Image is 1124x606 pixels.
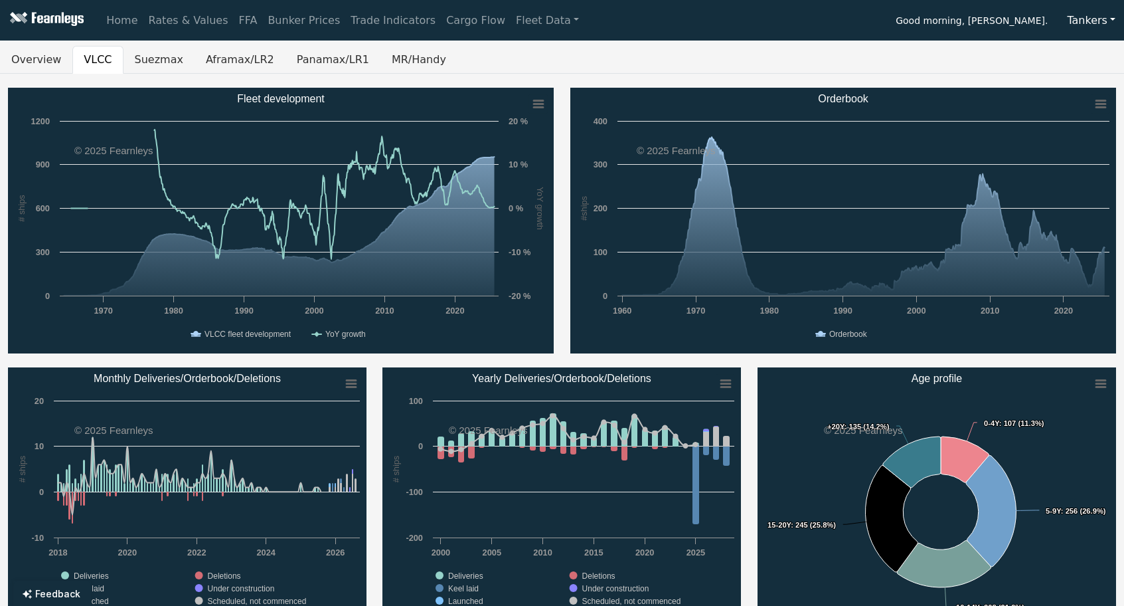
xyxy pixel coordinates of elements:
[187,548,206,557] text: 2022
[578,196,588,221] text: #ships
[325,330,366,339] text: YoY growth
[829,330,868,339] text: Orderbook
[380,46,457,74] button: MR/Handy
[74,425,153,436] text: © 2025 Fearnleys
[74,145,153,156] text: © 2025 Fearnleys
[35,396,44,406] text: 20
[760,306,778,316] text: 1980
[1046,507,1062,515] tspan: 5-9Y
[686,306,704,316] text: 1970
[613,306,631,316] text: 1960
[593,203,607,213] text: 200
[511,7,584,34] a: Fleet Data
[445,306,464,316] text: 2020
[980,306,999,316] text: 2010
[74,571,109,581] text: Deliveries
[208,584,275,593] text: Under construction
[535,187,545,230] text: YoY growth
[432,548,450,557] text: 2000
[305,306,323,316] text: 2000
[582,584,649,593] text: Under construction
[94,306,112,316] text: 1970
[164,306,183,316] text: 1980
[509,291,531,301] text: -20 %
[31,116,50,126] text: 1200
[392,456,402,483] text: # ships
[635,548,654,557] text: 2020
[375,306,394,316] text: 2010
[448,597,483,606] text: Launched
[637,145,716,156] text: © 2025 Fearnleys
[767,521,792,529] tspan: 15-20Y
[509,203,524,213] text: 0 %
[36,247,50,257] text: 300
[907,306,925,316] text: 2000
[234,306,253,316] text: 1990
[143,7,234,34] a: Rates & Values
[449,425,528,436] text: © 2025 Fearnleys
[72,46,123,74] button: VLCC
[448,584,479,593] text: Keel laid
[593,116,607,126] text: 400
[534,548,552,557] text: 2010
[509,247,531,257] text: -10 %
[1054,306,1072,316] text: 2020
[984,419,1000,427] tspan: 0-4Y
[509,159,528,169] text: 10 %
[582,597,681,606] text: Scheduled, not commenced
[345,7,441,34] a: Trade Indicators
[593,247,607,257] text: 100
[406,533,424,543] text: -200
[8,88,554,353] svg: Fleet development
[208,597,307,606] text: Scheduled, not commenced
[36,159,50,169] text: 900
[833,306,852,316] text: 1990
[911,373,962,384] text: Age profile
[285,46,380,74] button: Panamax/LR1
[472,373,651,384] text: Yearly Deliveries/Orderbook/Deletions
[262,7,345,34] a: Bunker Prices
[32,533,44,543] text: -10
[418,441,423,451] text: 0
[686,548,705,557] text: 2025
[984,419,1044,427] text: : 107 (11.3%)
[256,548,276,557] text: 2024
[101,7,143,34] a: Home
[123,46,195,74] button: Suezmax
[118,548,137,557] text: 2020
[234,7,263,34] a: FFA
[441,7,511,34] a: Cargo Flow
[824,425,903,436] text: © 2025 Fearnleys
[448,571,483,581] text: Deliveries
[509,116,528,126] text: 20 %
[36,203,50,213] text: 600
[208,571,241,581] text: Deletions
[48,548,67,557] text: 2018
[602,291,607,301] text: 0
[237,93,325,104] text: Fleet development
[204,330,291,339] text: VLCC fleet development
[17,456,27,483] text: # ships
[39,487,44,497] text: 0
[326,548,345,557] text: 2026
[896,11,1048,33] span: Good morning, [PERSON_NAME].
[767,521,836,529] text: : 245 (25.8%)
[570,88,1116,353] svg: Orderbook
[593,159,607,169] text: 300
[35,441,44,451] text: 10
[45,291,50,301] text: 0
[818,93,869,104] text: Orderbook
[17,195,27,222] text: # ships
[1058,8,1124,33] button: Tankers
[195,46,285,74] button: Aframax/LR2
[7,12,84,29] img: Fearnleys Logo
[1046,507,1106,515] text: : 256 (26.9%)
[74,597,109,606] text: Launched
[483,548,501,557] text: 2005
[406,487,424,497] text: -100
[584,548,603,557] text: 2015
[827,423,845,431] tspan: +20Y
[409,396,423,406] text: 100
[582,571,615,581] text: Deletions
[94,373,281,384] text: Monthly Deliveries/Orderbook/Deletions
